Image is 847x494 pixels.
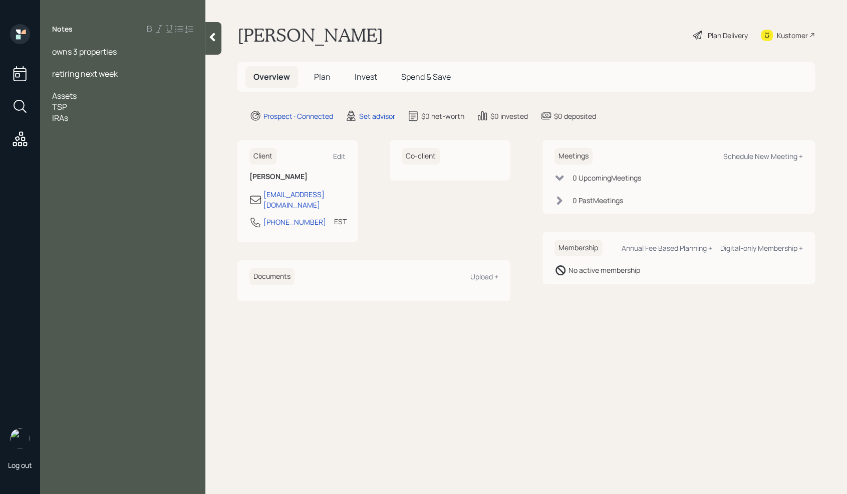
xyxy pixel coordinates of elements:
[249,148,276,164] h6: Client
[622,243,712,253] div: Annual Fee Based Planning +
[402,148,440,164] h6: Co-client
[359,111,395,121] div: Set advisor
[569,265,640,275] div: No active membership
[573,195,623,206] div: 0 Past Meeting s
[777,30,808,41] div: Kustomer
[52,68,118,79] span: retiring next week
[470,272,498,281] div: Upload +
[554,240,602,256] h6: Membership
[490,111,528,121] div: $0 invested
[333,151,346,161] div: Edit
[314,71,331,82] span: Plan
[708,30,748,41] div: Plan Delivery
[52,46,117,57] span: owns 3 properties
[573,173,641,183] div: 0 Upcoming Meeting s
[249,268,295,285] h6: Documents
[52,101,67,112] span: TSP
[52,90,77,101] span: Assets
[421,111,464,121] div: $0 net-worth
[249,173,346,181] h6: [PERSON_NAME]
[263,189,346,210] div: [EMAIL_ADDRESS][DOMAIN_NAME]
[52,24,73,34] label: Notes
[334,216,347,227] div: EST
[263,217,326,227] div: [PHONE_NUMBER]
[8,460,32,470] div: Log out
[554,111,596,121] div: $0 deposited
[720,243,803,253] div: Digital-only Membership +
[723,151,803,161] div: Schedule New Meeting +
[355,71,377,82] span: Invest
[401,71,451,82] span: Spend & Save
[263,111,333,121] div: Prospect · Connected
[253,71,290,82] span: Overview
[554,148,593,164] h6: Meetings
[10,428,30,448] img: retirable_logo.png
[237,24,383,46] h1: [PERSON_NAME]
[52,112,68,123] span: IRAs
